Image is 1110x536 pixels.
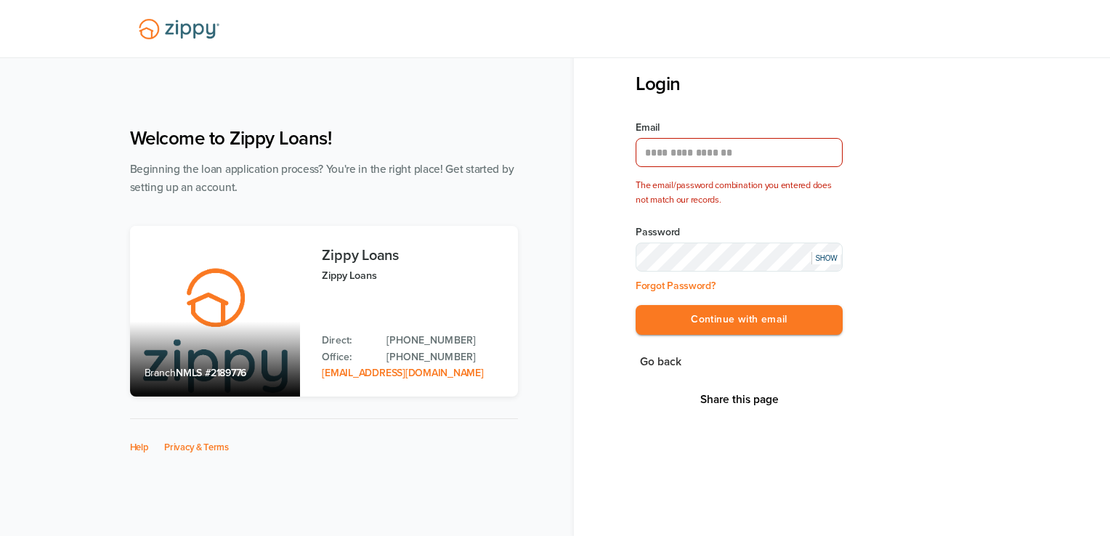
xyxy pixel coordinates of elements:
[811,252,840,264] div: SHOW
[322,349,372,365] p: Office:
[386,333,503,349] a: Direct Phone: 512-975-2947
[130,163,514,194] span: Beginning the loan application process? You're in the right place! Get started by setting up an a...
[636,305,843,335] button: Continue with email
[322,267,503,284] p: Zippy Loans
[636,73,843,95] h3: Login
[636,179,843,208] div: The email/password combination you entered does not match our records.
[696,392,783,407] button: Share This Page
[636,280,716,292] a: Forgot Password?
[636,225,843,240] label: Password
[164,442,229,453] a: Privacy & Terms
[322,248,503,264] h3: Zippy Loans
[636,121,843,135] label: Email
[636,138,843,167] input: Email Address
[322,367,483,379] a: Email Address: zippyguide@zippymh.com
[176,367,246,379] span: NMLS #2189776
[322,333,372,349] p: Direct:
[145,367,177,379] span: Branch
[386,349,503,365] a: Office Phone: 512-975-2947
[636,352,686,372] button: Go back
[636,243,843,272] input: Input Password
[130,442,149,453] a: Help
[130,12,228,46] img: Lender Logo
[130,127,518,150] h1: Welcome to Zippy Loans!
